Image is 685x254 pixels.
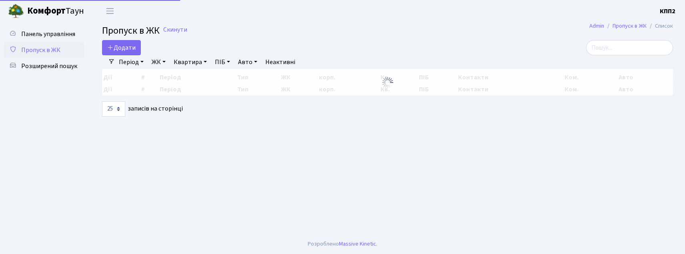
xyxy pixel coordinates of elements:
[102,24,160,38] span: Пропуск в ЖК
[589,22,604,30] a: Admin
[647,22,673,30] li: Список
[235,55,260,69] a: Авто
[212,55,233,69] a: ПІБ
[339,240,376,248] a: Massive Kinetic
[4,26,84,42] a: Панель управління
[308,240,377,248] div: Розроблено .
[4,42,84,58] a: Пропуск в ЖК
[102,40,141,55] a: Додати
[381,76,394,89] img: Обробка...
[613,22,647,30] a: Пропуск в ЖК
[8,3,24,19] img: logo.png
[100,4,120,18] button: Переключити навігацію
[660,7,675,16] b: КПП2
[116,55,147,69] a: Період
[148,55,169,69] a: ЖК
[660,6,675,16] a: КПП2
[21,30,75,38] span: Панель управління
[27,4,66,17] b: Комфорт
[27,4,84,18] span: Таун
[170,55,210,69] a: Квартира
[21,62,77,71] span: Розширений пошук
[577,18,685,34] nav: breadcrumb
[262,55,298,69] a: Неактивні
[163,26,187,34] a: Скинути
[4,58,84,74] a: Розширений пошук
[107,43,136,52] span: Додати
[586,40,673,55] input: Пошук...
[102,101,183,117] label: записів на сторінці
[102,101,125,117] select: записів на сторінці
[21,46,60,54] span: Пропуск в ЖК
